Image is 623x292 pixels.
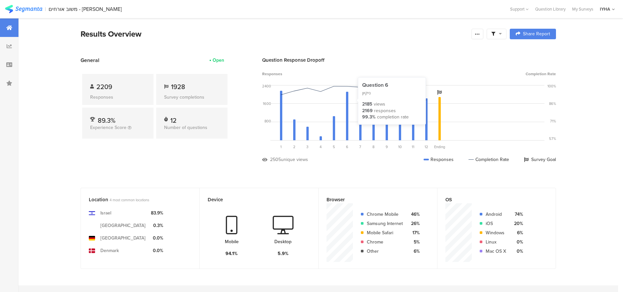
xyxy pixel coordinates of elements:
span: 3 [306,144,308,149]
div: Israel [100,210,111,216]
span: 2 [293,144,295,149]
div: 0.0% [151,235,163,242]
div: 6% [408,248,420,255]
div: Survey completions [164,94,220,101]
div: 74% [511,211,523,218]
div: Denmark [100,247,119,254]
div: 99.3% [362,114,376,120]
div: Samsung Internet [367,220,403,227]
div: 20% [511,220,523,227]
span: 4 most common locations [110,197,149,203]
span: General [81,56,99,64]
div: 12 [170,115,177,122]
div: OS [445,196,537,203]
span: Number of questions [164,124,207,131]
div: 5.9% [278,250,289,257]
div: views [374,101,385,108]
div: Other [367,248,403,255]
span: 2209 [96,82,112,92]
div: 0.0% [151,247,163,254]
div: 0% [511,248,523,255]
div: 17% [408,229,420,236]
div: Responses [90,94,146,101]
div: Question 6 [362,81,422,89]
span: 4 [320,144,322,149]
span: 10 [398,144,402,149]
div: 0% [511,239,523,245]
div: Ending [433,144,446,149]
div: 2400 [262,83,271,89]
div: IYHA [600,6,610,12]
div: Mac OS X [486,248,506,255]
div: Mobile Safari [367,229,403,236]
span: 5 [333,144,335,149]
span: 8 [372,144,374,149]
div: 2185 [362,101,372,108]
div: 26% [408,220,420,227]
div: 83.9% [151,210,163,216]
span: Experience Score [90,124,126,131]
div: 100% [547,83,556,89]
div: 0.3% [151,222,163,229]
div: Linux [486,239,506,245]
div: 6% [511,229,523,236]
div: 2505 [270,156,281,163]
div: 94.1% [225,250,238,257]
span: 11 [412,144,414,149]
div: Chrome Mobile [367,211,403,218]
div: Windows [486,229,506,236]
span: 6 [346,144,348,149]
div: Open [213,57,224,64]
div: 800 [264,118,271,124]
div: Responses [424,156,454,163]
div: iOS [486,220,506,227]
div: Android [486,211,506,218]
div: Question Response Dropoff [262,56,556,64]
span: 1928 [171,82,185,92]
div: 1600 [263,101,271,106]
div: [GEOGRAPHIC_DATA] [100,235,146,242]
span: 12 [425,144,428,149]
i: Survey Goal [437,90,442,95]
div: Support [510,4,529,14]
span: 7 [359,144,361,149]
div: 5% [408,239,420,245]
div: 57% [549,136,556,141]
div: Survey Goal [524,156,556,163]
a: Question Library [532,6,569,12]
div: Browser [327,196,418,203]
div: Location [89,196,181,203]
span: 89.3% [98,115,116,125]
span: 9 [386,144,388,149]
div: ניקיון [362,90,422,96]
div: completion rate [377,114,409,120]
div: 2169 [362,108,373,114]
span: Responses [262,71,282,77]
span: 1 [280,144,282,149]
div: 86% [549,101,556,106]
span: Share Report [523,32,550,36]
div: [GEOGRAPHIC_DATA] [100,222,146,229]
div: Results Overview [81,28,468,40]
div: 71% [550,118,556,124]
div: | [45,5,46,13]
div: Chrome [367,239,403,245]
a: My Surveys [569,6,597,12]
div: Desktop [274,238,292,245]
div: responses [374,108,396,114]
div: Device [208,196,299,203]
div: unique views [281,156,308,163]
div: 46% [408,211,420,218]
img: segmanta logo [5,5,42,13]
div: Completion Rate [468,156,509,163]
div: משוב אורחים - [PERSON_NAME] [49,6,122,12]
div: Mobile [225,238,239,245]
span: Completion Rate [526,71,556,77]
